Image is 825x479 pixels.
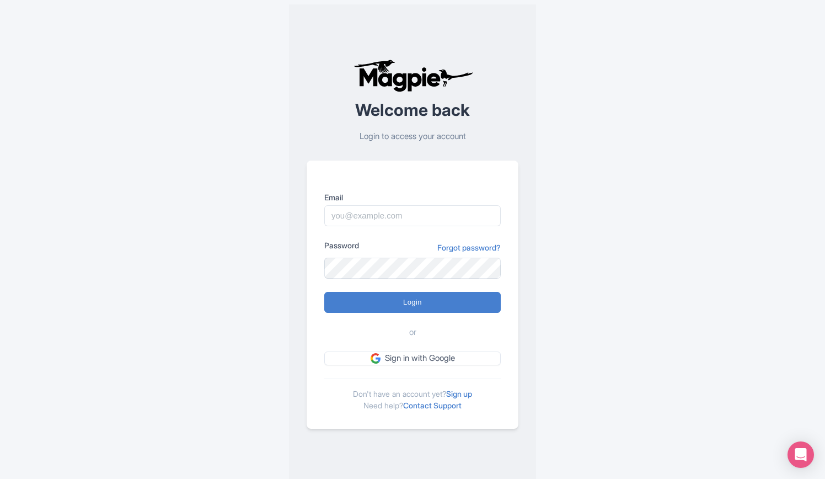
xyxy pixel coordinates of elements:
div: Don't have an account yet? Need help? [324,379,501,411]
label: Email [324,191,501,203]
a: Forgot password? [437,242,501,253]
label: Password [324,239,359,251]
input: you@example.com [324,205,501,226]
h2: Welcome back [307,101,518,119]
span: or [409,326,416,339]
p: Login to access your account [307,130,518,143]
a: Sign up [446,389,472,398]
div: Open Intercom Messenger [787,441,814,468]
a: Sign in with Google [324,352,501,365]
img: logo-ab69f6fb50320c5b225c76a69d11143b.png [351,59,475,92]
input: Login [324,292,501,313]
a: Contact Support [403,401,462,410]
img: google.svg [371,353,381,363]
